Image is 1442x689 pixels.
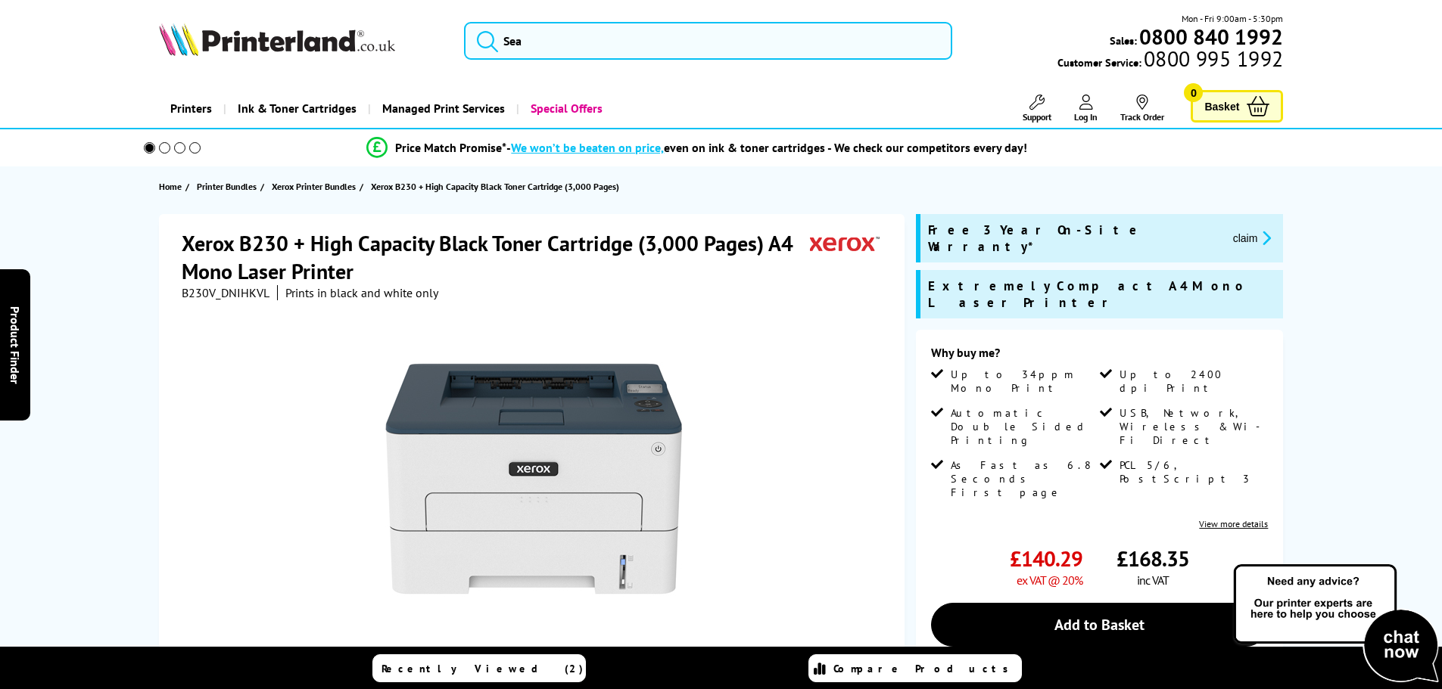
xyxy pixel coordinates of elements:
[506,140,1027,155] div: - even on ink & toner cartridges - We check our competitors every day!
[159,89,223,128] a: Printers
[123,135,1272,161] li: modal_Promise
[1137,29,1283,44] a: 0800 840 1992
[1230,562,1442,686] img: Open Live Chat window
[1110,33,1137,48] span: Sales:
[1120,406,1265,447] span: USB, Network, Wireless & Wi-Fi Direct
[285,285,438,300] i: Prints in black and white only
[1184,83,1203,102] span: 0
[464,22,952,60] input: Sea
[159,23,446,59] a: Printerland Logo
[1182,11,1283,26] span: Mon - Fri 9:00am - 5:30pm
[1023,111,1051,123] span: Support
[1074,111,1098,123] span: Log In
[385,331,682,627] img: Xerox B230 + High Capacity Black Toner Cartridge (3,000 Pages)
[395,140,506,155] span: Price Match Promise*
[951,368,1096,395] span: Up to 34ppm Mono Print
[238,89,357,128] span: Ink & Toner Cartridges
[951,458,1096,499] span: As Fast as 6.8 Seconds First page
[159,178,185,194] a: Home
[1074,95,1098,123] a: Log In
[1017,573,1082,588] span: ex VAT @ 20%
[1120,368,1265,395] span: Up to 2400 dpi Print
[516,89,614,128] a: Special Offers
[1204,96,1239,116] span: Basket
[931,603,1268,647] a: Add to Basket
[810,229,880,257] img: Xerox
[808,654,1022,682] a: Compare Products
[1010,545,1082,573] span: £140.29
[951,406,1096,447] span: Automatic Double Sided Printing
[372,654,586,682] a: Recently Viewed (2)
[928,222,1221,255] span: Free 3 Year On-Site Warranty*
[1023,95,1051,123] a: Support
[1057,51,1283,70] span: Customer Service:
[1199,518,1268,529] a: View more details
[931,345,1268,368] div: Why buy me?
[1120,458,1265,486] span: PCL 5/6, PostScript 3
[1229,229,1276,247] button: promo-description
[928,278,1275,311] span: Extremely Compact A4 Mono Laser Printer
[182,285,269,300] span: B230V_DNIHKVL
[511,140,664,155] span: We won’t be beaten on price,
[1141,51,1283,66] span: 0800 995 1992
[182,229,810,285] h1: Xerox B230 + High Capacity Black Toner Cartridge (3,000 Pages) A4 Mono Laser Printer
[1117,545,1189,573] span: £168.35
[368,89,516,128] a: Managed Print Services
[1139,23,1283,51] b: 0800 840 1992
[8,306,23,383] span: Product Finder
[1137,573,1169,588] span: inc VAT
[197,178,257,194] span: Printer Bundles
[382,662,584,675] span: Recently Viewed (2)
[223,89,368,128] a: Ink & Toner Cartridges
[1120,95,1164,123] a: Track Order
[371,181,619,192] span: Xerox B230 + High Capacity Black Toner Cartridge (3,000 Pages)
[197,178,260,194] a: Printer Bundles
[272,178,360,194] a: Xerox Printer Bundles
[159,23,395,56] img: Printerland Logo
[833,662,1017,675] span: Compare Products
[272,178,356,194] span: Xerox Printer Bundles
[159,178,182,194] span: Home
[1191,90,1283,123] a: Basket 0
